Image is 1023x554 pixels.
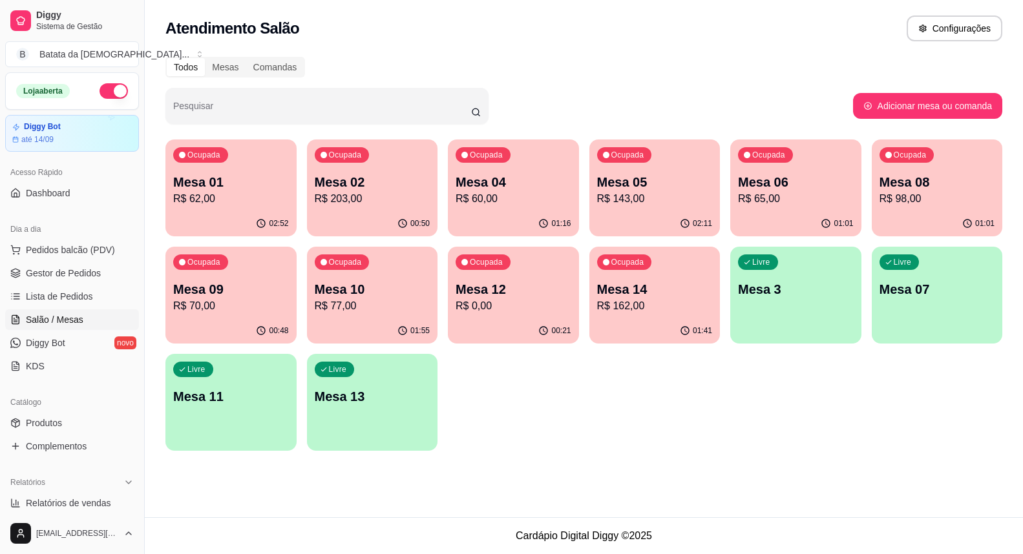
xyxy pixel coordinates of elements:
span: Relatórios [10,477,45,487]
p: Ocupada [187,150,220,160]
p: Ocupada [470,257,503,267]
p: 02:11 [693,218,712,229]
a: Diggy Botaté 14/09 [5,115,139,152]
p: Livre [894,257,912,267]
p: Mesa 10 [315,280,430,298]
p: Ocupada [470,150,503,160]
span: Produtos [26,416,62,429]
p: 00:21 [551,325,571,336]
span: Lista de Pedidos [26,290,93,303]
p: Mesa 13 [315,387,430,405]
span: Pedidos balcão (PDV) [26,243,115,256]
p: Ocupada [611,150,644,160]
span: B [16,48,29,61]
p: Mesa 09 [173,280,289,298]
p: Ocupada [894,150,927,160]
button: OcupadaMesa 14R$ 162,0001:41 [589,247,721,344]
span: Dashboard [26,187,70,200]
button: OcupadaMesa 04R$ 60,0001:16 [448,139,579,236]
span: [EMAIL_ADDRESS][DOMAIN_NAME] [36,528,118,539]
button: OcupadaMesa 01R$ 62,0002:52 [165,139,297,236]
span: Gestor de Pedidos [26,267,101,280]
span: KDS [26,360,45,373]
span: Complementos [26,440,87,453]
div: Dia a dia [5,219,139,240]
span: Salão / Mesas [26,313,83,326]
a: Salão / Mesas [5,309,139,330]
article: Diggy Bot [24,122,61,132]
a: Lista de Pedidos [5,286,139,307]
p: R$ 77,00 [315,298,430,314]
p: Mesa 14 [597,280,713,298]
button: OcupadaMesa 09R$ 70,0000:48 [165,247,297,344]
p: Mesa 02 [315,173,430,191]
button: OcupadaMesa 10R$ 77,0001:55 [307,247,438,344]
p: 01:16 [551,218,571,229]
p: R$ 162,00 [597,298,713,314]
button: LivreMesa 11 [165,354,297,451]
p: Ocupada [329,150,362,160]
button: Select a team [5,41,139,67]
div: Mesas [205,58,246,76]
a: Gestor de Pedidos [5,263,139,283]
input: Pesquisar [173,105,471,118]
div: Acesso Rápido [5,162,139,183]
button: Pedidos balcão (PDV) [5,240,139,260]
p: R$ 203,00 [315,191,430,207]
div: Todos [167,58,205,76]
footer: Cardápio Digital Diggy © 2025 [145,517,1023,554]
h2: Atendimento Salão [165,18,299,39]
p: R$ 98,00 [880,191,995,207]
p: Ocupada [187,257,220,267]
p: 02:52 [269,218,288,229]
p: Mesa 01 [173,173,289,191]
button: Configurações [907,15,1002,41]
p: 01:41 [693,325,712,336]
a: Complementos [5,436,139,457]
p: 01:55 [410,325,430,336]
p: R$ 70,00 [173,298,289,314]
button: OcupadaMesa 06R$ 65,0001:01 [730,139,861,236]
p: Livre [329,364,347,374]
span: Sistema de Gestão [36,21,134,32]
a: Relatórios de vendas [5,493,139,513]
p: Mesa 12 [456,280,571,298]
button: OcupadaMesa 08R$ 98,0001:01 [872,139,1003,236]
p: R$ 60,00 [456,191,571,207]
div: Catálogo [5,392,139,413]
button: OcupadaMesa 12R$ 0,0000:21 [448,247,579,344]
p: R$ 143,00 [597,191,713,207]
button: LivreMesa 13 [307,354,438,451]
button: [EMAIL_ADDRESS][DOMAIN_NAME] [5,518,139,549]
p: Mesa 05 [597,173,713,191]
a: Produtos [5,413,139,433]
p: Mesa 06 [738,173,854,191]
p: R$ 0,00 [456,298,571,314]
p: Mesa 04 [456,173,571,191]
div: Comandas [246,58,304,76]
p: Ocupada [752,150,785,160]
article: até 14/09 [21,134,54,145]
p: 01:01 [834,218,853,229]
p: R$ 62,00 [173,191,289,207]
p: Ocupada [329,257,362,267]
button: LivreMesa 07 [872,247,1003,344]
button: Alterar Status [100,83,128,99]
p: Livre [187,364,206,374]
p: 00:48 [269,325,288,336]
p: Mesa 08 [880,173,995,191]
span: Diggy [36,10,134,21]
a: DiggySistema de Gestão [5,5,139,36]
a: Dashboard [5,183,139,203]
p: 00:50 [410,218,430,229]
p: Mesa 07 [880,280,995,298]
span: Diggy Bot [26,336,65,349]
p: Mesa 3 [738,280,854,298]
button: Adicionar mesa ou comanda [853,93,1002,119]
p: Mesa 11 [173,387,289,405]
p: Livre [752,257,770,267]
a: KDS [5,356,139,376]
p: R$ 65,00 [738,191,854,207]
button: OcupadaMesa 02R$ 203,0000:50 [307,139,438,236]
button: LivreMesa 3 [730,247,861,344]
